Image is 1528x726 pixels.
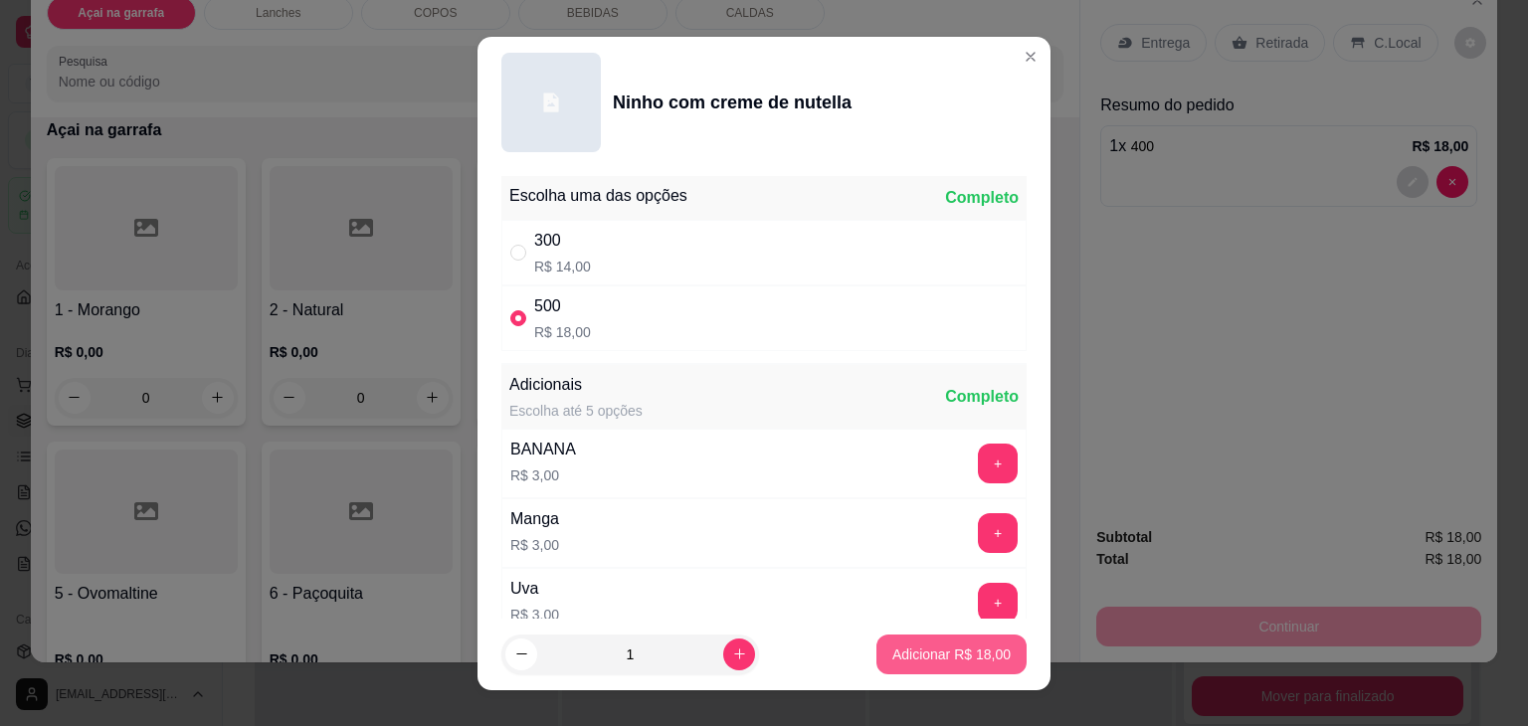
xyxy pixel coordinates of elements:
div: Completo [945,385,1019,409]
p: R$ 18,00 [534,322,591,342]
button: add [978,513,1018,553]
div: Adicionais [509,373,643,397]
p: Adicionar R$ 18,00 [892,644,1011,664]
p: R$ 3,00 [510,465,576,485]
div: Escolha uma das opções [509,184,687,208]
button: Adicionar R$ 18,00 [876,635,1027,674]
button: increase-product-quantity [723,638,755,670]
button: add [978,583,1018,623]
div: 500 [534,294,591,318]
div: Uva [510,577,559,601]
div: Manga [510,507,559,531]
div: BANANA [510,438,576,461]
p: R$ 14,00 [534,257,591,276]
p: R$ 3,00 [510,535,559,555]
button: Close [1015,41,1047,73]
div: 300 [534,229,591,253]
p: R$ 3,00 [510,605,559,625]
div: Ninho com creme de nutella [613,89,852,116]
button: decrease-product-quantity [505,638,537,670]
div: Escolha até 5 opções [509,401,643,421]
button: add [978,444,1018,483]
div: Completo [945,186,1019,210]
